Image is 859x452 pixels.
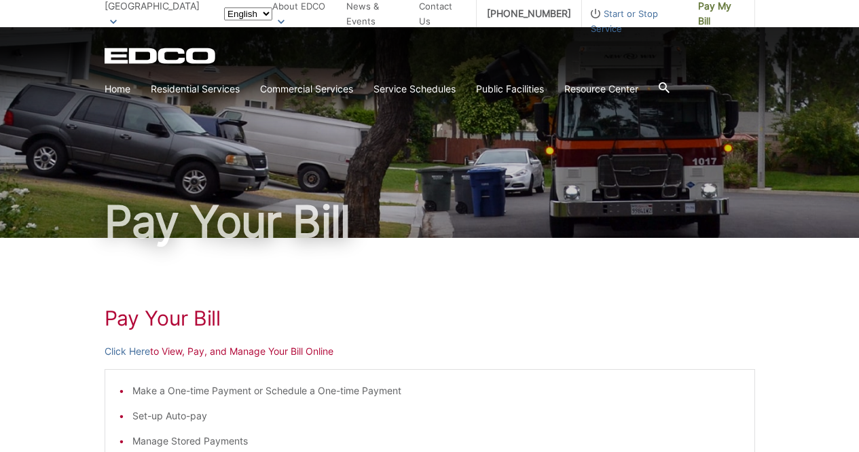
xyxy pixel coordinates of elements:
a: Public Facilities [476,82,544,97]
a: Click Here [105,344,150,359]
a: Home [105,82,130,97]
a: Residential Services [151,82,240,97]
p: to View, Pay, and Manage Your Bill Online [105,344,755,359]
li: Set-up Auto-pay [132,408,741,423]
li: Make a One-time Payment or Schedule a One-time Payment [132,383,741,398]
h1: Pay Your Bill [105,200,755,243]
select: Select a language [224,7,272,20]
a: EDCD logo. Return to the homepage. [105,48,217,64]
li: Manage Stored Payments [132,434,741,449]
a: Service Schedules [373,82,456,97]
a: Commercial Services [260,82,353,97]
h1: Pay Your Bill [105,306,755,330]
a: Resource Center [564,82,638,97]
